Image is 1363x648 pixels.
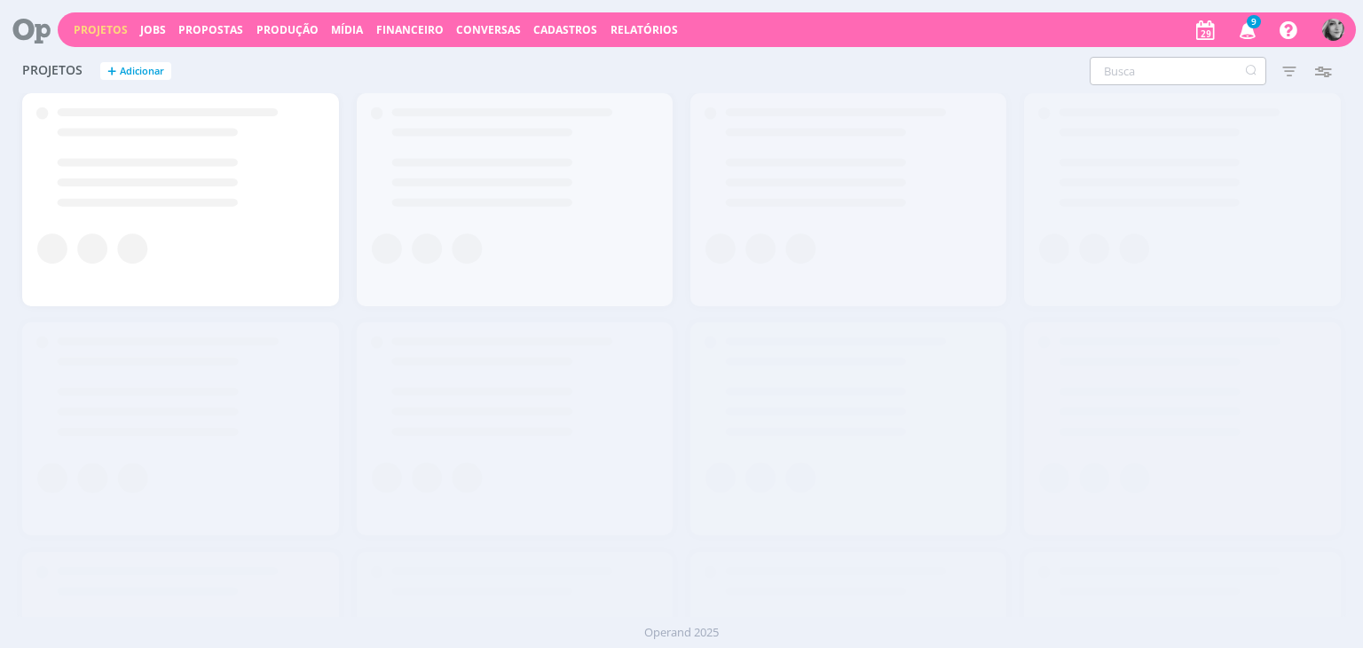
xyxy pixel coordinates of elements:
span: Adicionar [120,66,164,77]
button: Propostas [173,23,248,37]
a: Produção [256,22,319,37]
button: Financeiro [371,23,449,37]
button: +Adicionar [100,62,171,81]
span: + [107,62,116,81]
img: J [1322,19,1344,41]
button: Produção [251,23,324,37]
a: Mídia [331,22,363,37]
button: Jobs [135,23,171,37]
button: Projetos [68,23,133,37]
span: Projetos [22,63,83,78]
input: Busca [1090,57,1266,85]
button: Cadastros [528,23,603,37]
button: Relatórios [605,23,683,37]
a: Propostas [178,22,243,37]
button: Conversas [451,23,526,37]
span: Financeiro [376,22,444,37]
span: Cadastros [533,22,597,37]
a: Jobs [140,22,166,37]
a: Conversas [456,22,521,37]
a: Relatórios [611,22,678,37]
span: 9 [1247,15,1261,28]
button: J [1321,14,1345,45]
button: Mídia [326,23,368,37]
a: Projetos [74,22,128,37]
button: 9 [1228,14,1265,46]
